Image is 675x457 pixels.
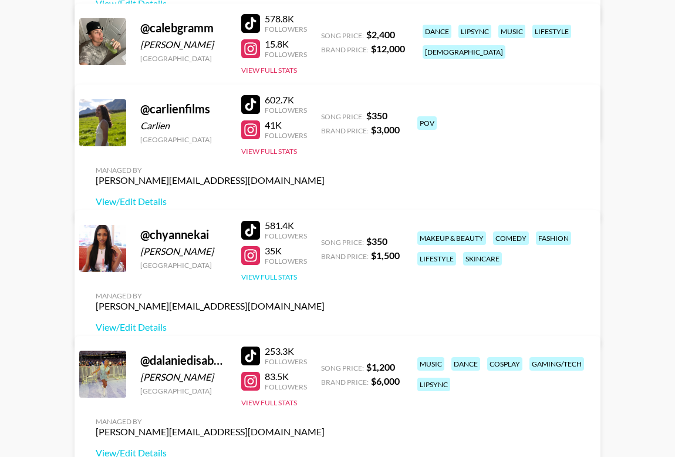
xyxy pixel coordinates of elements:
strong: $ 1,200 [366,361,395,372]
div: music [417,357,444,371]
div: 602.7K [265,94,307,106]
div: Carlien [140,120,227,132]
div: 83.5K [265,371,307,382]
div: 578.8K [265,13,307,25]
div: 253.3K [265,345,307,357]
strong: $ 350 [366,236,387,247]
div: Followers [265,357,307,366]
div: [PERSON_NAME] [140,371,227,383]
div: [PERSON_NAME][EMAIL_ADDRESS][DOMAIN_NAME] [96,426,325,438]
div: gaming/tech [529,357,584,371]
strong: $ 3,000 [371,124,400,135]
span: Brand Price: [321,126,369,135]
span: Brand Price: [321,252,369,261]
span: Brand Price: [321,45,369,54]
strong: $ 350 [366,110,387,121]
div: dance [451,357,480,371]
span: Song Price: [321,364,364,372]
div: [PERSON_NAME] [140,246,227,257]
a: View/Edit Details [96,321,325,333]
div: lifestyle [532,25,571,38]
div: [PERSON_NAME] [140,39,227,51]
div: [GEOGRAPHIC_DATA] [140,261,227,270]
div: Managed By [96,417,325,426]
div: comedy [493,231,529,245]
div: makeup & beauty [417,231,486,245]
div: @ calebgramm [140,21,227,35]
div: Followers [265,131,307,140]
div: @ chyannekai [140,227,227,242]
div: @ dalaniedisabato [140,353,227,368]
div: 15.8K [265,38,307,50]
span: Brand Price: [321,378,369,387]
div: music [498,25,525,38]
div: Followers [265,382,307,391]
div: Followers [265,50,307,59]
span: Song Price: [321,31,364,40]
div: lifestyle [417,252,456,266]
div: lipsync [458,25,491,38]
span: Song Price: [321,238,364,247]
div: Followers [265,106,307,115]
div: fashion [536,231,571,245]
div: [PERSON_NAME][EMAIL_ADDRESS][DOMAIN_NAME] [96,300,325,312]
div: Followers [265,25,307,33]
span: Song Price: [321,112,364,121]
button: View Full Stats [241,147,297,156]
div: Managed By [96,291,325,300]
button: View Full Stats [241,66,297,75]
button: View Full Stats [241,398,297,407]
div: [DEMOGRAPHIC_DATA] [423,45,505,59]
div: skincare [463,252,502,266]
div: [PERSON_NAME][EMAIL_ADDRESS][DOMAIN_NAME] [96,174,325,186]
a: View/Edit Details [96,196,325,207]
div: dance [423,25,451,38]
div: cosplay [487,357,522,371]
button: View Full Stats [241,273,297,281]
div: [GEOGRAPHIC_DATA] [140,54,227,63]
div: lipsync [417,378,450,391]
div: 41K [265,119,307,131]
strong: $ 2,400 [366,29,395,40]
div: pov [417,116,437,130]
div: 35K [265,245,307,257]
div: [GEOGRAPHIC_DATA] [140,135,227,144]
div: Managed By [96,166,325,174]
div: Followers [265,231,307,240]
div: Followers [265,257,307,266]
strong: $ 6,000 [371,375,400,387]
div: 581.4K [265,220,307,231]
strong: $ 1,500 [371,250,400,261]
div: @ carlienfilms [140,102,227,116]
strong: $ 12,000 [371,43,405,54]
div: [GEOGRAPHIC_DATA] [140,387,227,395]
